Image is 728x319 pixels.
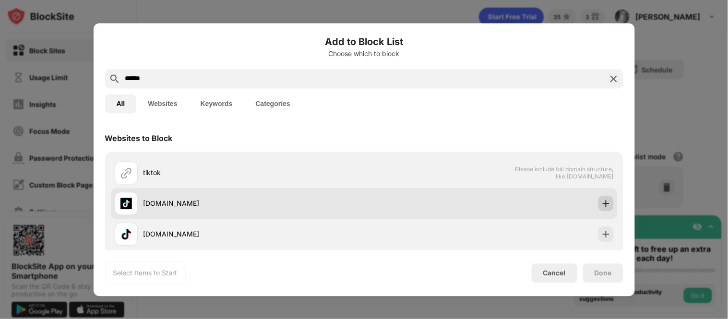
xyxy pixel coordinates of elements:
img: url.svg [120,167,132,178]
div: tiktok [143,168,364,178]
button: Keywords [189,94,244,113]
div: Choose which to block [105,50,623,58]
div: Websites to Block [105,133,173,143]
div: Cancel [543,269,566,277]
div: Done [595,269,612,277]
button: Websites [136,94,189,113]
span: Please include full domain structure, like [DOMAIN_NAME] [515,165,614,180]
img: search-close [608,73,620,84]
img: search.svg [109,73,120,84]
div: [DOMAIN_NAME] [143,199,364,209]
button: Categories [244,94,302,113]
div: [DOMAIN_NAME] [143,229,364,239]
div: Select Items to Start [113,268,178,278]
h6: Add to Block List [105,35,623,49]
img: favicons [120,228,132,240]
img: favicons [120,198,132,209]
button: All [105,94,137,113]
